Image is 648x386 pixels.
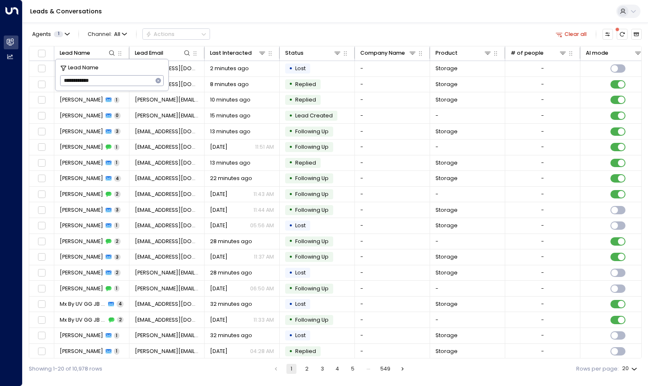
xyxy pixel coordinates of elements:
[142,28,210,40] button: Actions
[295,238,329,245] span: Following Up
[295,222,306,229] span: Lost
[541,285,544,292] div: -
[60,238,103,245] span: Tiago Teixeira
[355,108,430,124] td: -
[355,312,430,328] td: -
[114,191,121,197] span: 2
[289,298,293,311] div: •
[289,156,293,169] div: •
[511,48,567,58] div: # of people
[295,285,329,292] span: Following Up
[435,48,492,58] div: Product
[435,269,458,277] span: Storage
[355,234,430,249] td: -
[360,48,417,58] div: Company Name
[60,206,103,214] span: Nikola Testing
[60,348,103,355] span: Paul Garey
[289,313,293,326] div: •
[289,345,293,358] div: •
[541,316,544,324] div: -
[68,63,99,72] span: Lead Name
[295,269,306,276] span: Lost
[135,48,163,58] div: Lead Email
[289,125,293,138] div: •
[289,267,293,279] div: •
[114,144,119,150] span: 1
[289,94,293,107] div: •
[541,81,544,88] div: -
[114,254,121,260] span: 3
[435,332,458,339] span: Storage
[289,78,293,91] div: •
[289,219,293,232] div: •
[586,48,608,58] div: AI mode
[295,112,333,119] span: Lead Created
[435,206,458,214] span: Storage
[295,253,329,260] span: Following Up
[135,159,199,167] span: kevandvaldavies@aol.com
[32,32,51,37] span: Agents
[355,249,430,265] td: -
[355,265,430,281] td: -
[37,284,46,293] span: Toggle select row
[295,190,329,198] span: Following Up
[541,300,544,308] div: -
[355,61,430,76] td: -
[250,348,274,355] p: 04:28 AM
[60,316,106,324] span: Mx By UV GG JB do j
[60,96,103,104] span: Aaron Ahmed
[332,364,342,374] button: Go to page 4
[85,29,130,39] button: Channel:All
[37,347,46,356] span: Toggle select row
[430,281,505,296] td: -
[116,301,124,307] span: 4
[114,112,121,119] span: 0
[541,332,544,339] div: -
[210,238,252,245] span: 28 minutes ago
[37,80,46,89] span: Toggle select row
[135,316,199,324] span: bjv@hib.com
[142,28,210,40] div: Button group with a nested menu
[60,285,103,292] span: Chris Leach
[255,143,274,151] p: 11:51 AM
[210,65,249,72] span: 2 minutes ago
[54,31,63,37] span: 1
[355,344,430,359] td: -
[541,175,544,182] div: -
[135,348,199,355] span: paul.garey@hotmail.com
[289,172,293,185] div: •
[355,77,430,92] td: -
[37,300,46,309] span: Toggle select row
[135,253,199,261] span: tiago08274@gmail.com
[355,155,430,171] td: -
[114,128,121,135] span: 3
[302,364,312,374] button: Go to page 2
[295,143,329,150] span: Following Up
[541,348,544,355] div: -
[210,175,252,182] span: 22 minutes ago
[114,348,119,354] span: 1
[135,175,199,182] span: test@test.com
[114,222,119,229] span: 1
[210,96,251,104] span: 10 minutes ago
[37,237,46,246] span: Toggle select row
[37,268,46,278] span: Toggle select row
[541,159,544,167] div: -
[379,364,392,374] button: Go to page 549
[435,128,458,135] span: Storage
[295,96,316,103] span: Replied
[60,300,106,308] span: Mx By UV GG JB do j
[430,234,505,249] td: -
[541,190,544,198] div: -
[135,190,199,198] span: test@test.com
[114,269,121,276] span: 2
[37,331,46,340] span: Toggle select row
[210,112,251,119] span: 15 minutes ago
[435,348,458,355] span: Storage
[576,365,619,373] label: Rows per page:
[37,111,46,121] span: Toggle select row
[29,365,102,373] div: Showing 1-20 of 10,978 rows
[210,48,252,58] div: Last Interacted
[37,127,46,136] span: Toggle select row
[289,235,293,248] div: •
